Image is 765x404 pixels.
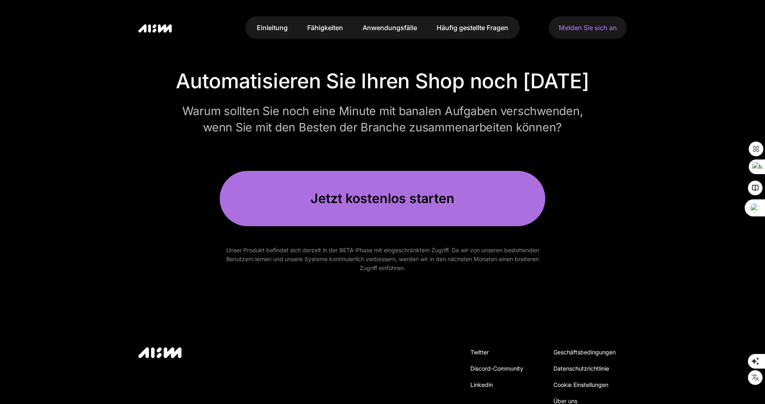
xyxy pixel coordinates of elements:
font: Fähigkeiten [307,24,343,32]
font: Datenschutzrichtlinie [553,365,609,372]
font: Discord-Community [470,365,523,372]
a: Anwendungsfälle [353,18,427,37]
a: Datenschutzrichtlinie [553,364,609,373]
a: Jetzt kostenlos starten [220,171,545,226]
font: Unser Produkt befindet sich derzeit in der BETA-Phase mit eingeschränktem Zugriff. Da wir von uns... [226,247,539,271]
font: Linkedin [470,381,493,388]
font: Anwendungsfälle [363,24,417,32]
a: Twitter [470,347,489,357]
font: Cookie Einstellungen [553,381,608,388]
a: Melden Sie sich an [549,16,627,39]
a: Häufig gestellte Fragen [427,18,518,37]
font: Häufig gestellte Fragen [437,24,508,32]
font: Warum sollten Sie noch eine Minute mit banalen Aufgaben verschwenden, wenn Sie mit den Besten der... [182,104,583,134]
a: Cookie Einstellungen [553,380,608,390]
a: Geschäftsbedingungen [553,347,616,357]
a: Discord-Community [470,364,523,373]
a: Einleitung [247,18,297,37]
font: Einleitung [257,24,288,32]
font: Geschäftsbedingungen [553,349,616,356]
a: Fähigkeiten [297,18,353,37]
a: Linkedin [470,380,493,390]
font: Jetzt kostenlos starten [310,190,455,206]
font: Twitter [470,349,489,356]
font: Automatisieren Sie Ihren Shop noch [DATE] [176,69,589,93]
font: Melden Sie sich an [559,24,617,32]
